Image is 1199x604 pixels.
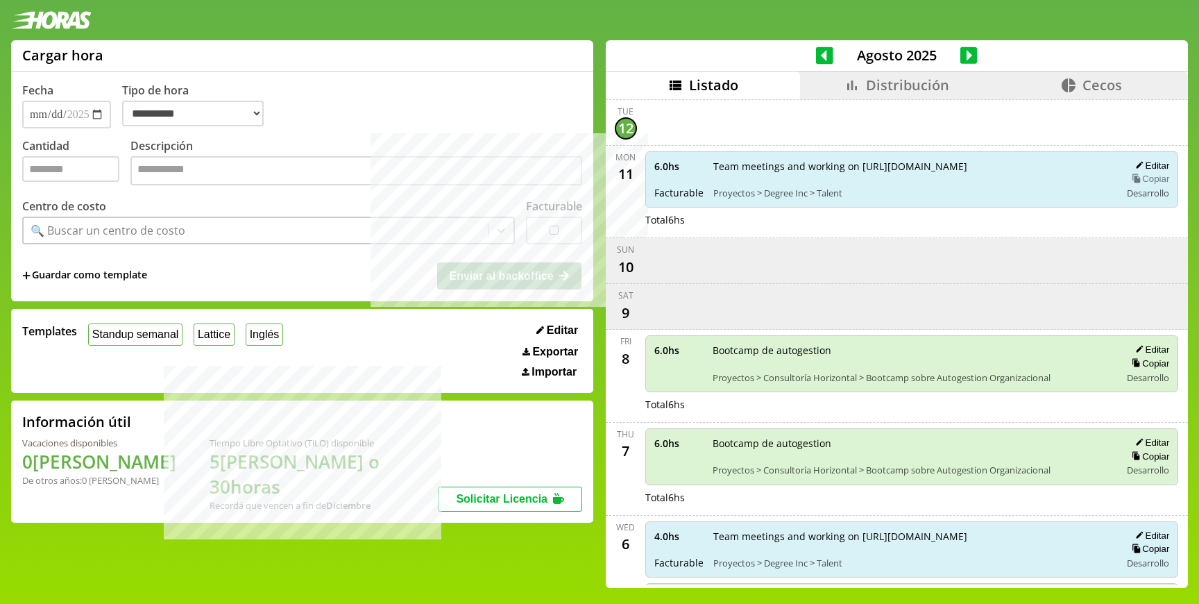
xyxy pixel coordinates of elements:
[713,160,1112,173] span: Team meetings and working on [URL][DOMAIN_NAME]
[1128,358,1169,369] button: Copiar
[654,556,704,569] span: Facturable
[130,156,582,185] textarea: Descripción
[833,46,960,65] span: Agosto 2025
[532,366,577,378] span: Importar
[122,83,275,128] label: Tipo de hora
[326,499,371,512] b: Diciembre
[654,160,704,173] span: 6.0 hs
[645,398,1179,411] div: Total 6 hs
[1127,371,1169,384] span: Desarrollo
[1131,530,1169,542] button: Editar
[713,371,1112,384] span: Proyectos > Consultoría Horizontal > Bootcamp sobre Autogestion Organizacional
[210,449,438,499] h1: 5 [PERSON_NAME] o 30 horas
[130,138,582,189] label: Descripción
[122,101,264,126] select: Tipo de hora
[654,530,704,543] span: 4.0 hs
[615,347,637,369] div: 8
[615,151,636,163] div: Mon
[713,557,1112,569] span: Proyectos > Degree Inc > Talent
[615,301,637,324] div: 9
[246,324,283,345] button: Inglés
[713,344,1112,357] span: Bootcamp de autogestion
[22,437,176,449] div: Vacaciones disponibles
[22,324,77,339] span: Templates
[532,346,578,358] span: Exportar
[618,290,633,301] div: Sat
[713,187,1112,199] span: Proyectos > Degree Inc > Talent
[532,324,582,337] button: Editar
[615,163,637,185] div: 11
[606,99,1188,586] div: scrollable content
[618,106,633,117] div: Tue
[645,213,1179,226] div: Total 6 hs
[654,437,703,450] span: 6.0 hs
[615,440,637,462] div: 7
[456,493,547,505] span: Solicitar Licencia
[617,428,634,440] div: Thu
[438,487,582,512] button: Solicitar Licencia
[194,324,235,345] button: Lattice
[547,324,578,337] span: Editar
[615,117,637,140] div: 12
[713,464,1112,476] span: Proyectos > Consultoría Horizontal > Bootcamp sobre Autogestion Organizacional
[518,345,582,359] button: Exportar
[1127,464,1169,476] span: Desarrollo
[1127,557,1169,569] span: Desarrollo
[654,186,704,199] span: Facturable
[22,138,130,189] label: Cantidad
[616,521,635,533] div: Wed
[1128,451,1169,462] button: Copiar
[1131,344,1169,355] button: Editar
[615,255,637,278] div: 10
[689,76,738,94] span: Listado
[22,46,103,65] h1: Cargar hora
[22,156,119,182] input: Cantidad
[22,199,106,214] label: Centro de costo
[526,199,582,214] label: Facturable
[22,268,31,283] span: +
[11,11,92,29] img: logotipo
[617,244,634,255] div: Sun
[615,533,637,555] div: 6
[88,324,182,345] button: Standup semanal
[22,268,147,283] span: +Guardar como template
[713,530,1112,543] span: Team meetings and working on [URL][DOMAIN_NAME]
[1128,173,1169,185] button: Copiar
[1131,160,1169,171] button: Editar
[22,474,176,487] div: De otros años: 0 [PERSON_NAME]
[210,437,438,449] div: Tiempo Libre Optativo (TiLO) disponible
[1082,76,1122,94] span: Cecos
[22,449,176,474] h1: 0 [PERSON_NAME]
[866,76,949,94] span: Distribución
[620,335,631,347] div: Fri
[713,437,1112,450] span: Bootcamp de autogestion
[1131,437,1169,448] button: Editar
[22,412,131,431] h2: Información útil
[654,344,703,357] span: 6.0 hs
[22,83,53,98] label: Fecha
[645,491,1179,504] div: Total 6 hs
[210,499,438,512] div: Recordá que vencen a fin de
[1127,187,1169,199] span: Desarrollo
[1128,543,1169,555] button: Copiar
[31,223,185,238] div: 🔍 Buscar un centro de costo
